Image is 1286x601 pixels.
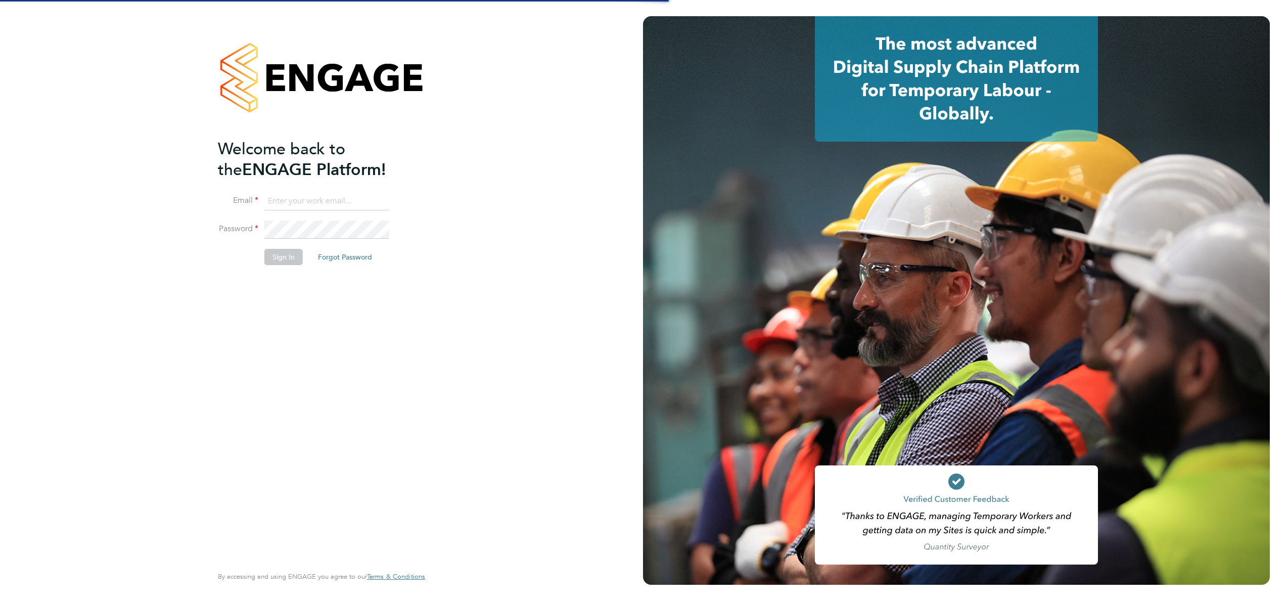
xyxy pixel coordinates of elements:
[264,192,389,210] input: Enter your work email...
[218,195,258,206] label: Email
[218,572,425,581] span: By accessing and using ENGAGE you agree to our
[264,249,303,265] button: Sign In
[218,139,415,180] h2: ENGAGE Platform!
[218,224,258,234] label: Password
[310,249,380,265] button: Forgot Password
[367,573,425,581] a: Terms & Conditions
[218,139,345,180] span: Welcome back to the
